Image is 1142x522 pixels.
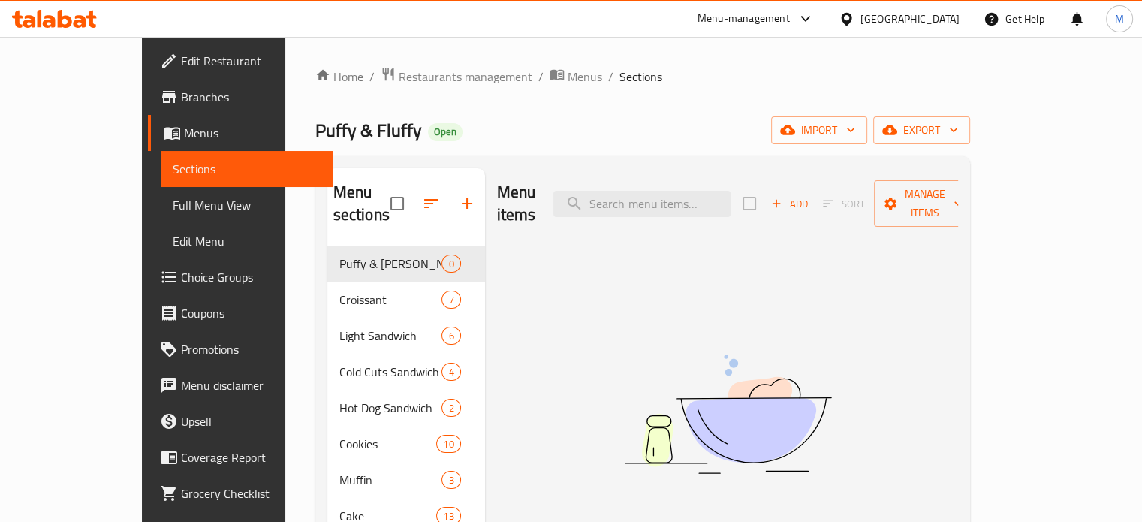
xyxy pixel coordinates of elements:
[148,367,333,403] a: Menu disclaimer
[369,68,375,86] li: /
[148,295,333,331] a: Coupons
[441,399,460,417] div: items
[327,390,485,426] div: Hot Dog Sandwich2
[339,255,442,273] div: Puffy & Fluffy's 4th Anniversary Combos
[886,185,963,222] span: Manage items
[885,121,958,140] span: export
[497,181,536,226] h2: Menu items
[148,439,333,475] a: Coverage Report
[540,315,915,514] img: dish.svg
[442,293,460,307] span: 7
[1115,11,1124,27] span: M
[538,68,544,86] li: /
[381,67,532,86] a: Restaurants management
[619,68,662,86] span: Sections
[769,195,809,213] span: Add
[550,67,602,86] a: Menus
[874,180,975,227] button: Manage items
[339,435,437,453] span: Cookies
[161,151,333,187] a: Sections
[181,304,321,322] span: Coupons
[441,471,460,489] div: items
[148,259,333,295] a: Choice Groups
[339,363,442,381] span: Cold Cuts Sandwich
[327,282,485,318] div: Croissant7
[442,401,460,415] span: 2
[441,363,460,381] div: items
[327,246,485,282] div: Puffy & [PERSON_NAME]'s 4th Anniversary Combos0
[873,116,970,144] button: export
[315,113,422,147] span: Puffy & Fluffy
[339,471,442,489] span: Muffin
[148,475,333,511] a: Grocery Checklist
[148,403,333,439] a: Upsell
[339,291,442,309] span: Croissant
[441,327,460,345] div: items
[765,192,813,216] button: Add
[381,188,413,219] span: Select all sections
[442,365,460,379] span: 4
[428,123,463,141] div: Open
[181,52,321,70] span: Edit Restaurant
[173,160,321,178] span: Sections
[181,412,321,430] span: Upsell
[181,376,321,394] span: Menu disclaimer
[184,124,321,142] span: Menus
[161,223,333,259] a: Edit Menu
[327,318,485,354] div: Light Sandwich6
[339,399,442,417] span: Hot Dog Sandwich
[173,196,321,214] span: Full Menu View
[339,327,442,345] span: Light Sandwich
[783,121,855,140] span: import
[568,68,602,86] span: Menus
[442,473,460,487] span: 3
[181,448,321,466] span: Coverage Report
[436,435,460,453] div: items
[181,484,321,502] span: Grocery Checklist
[553,191,731,217] input: search
[339,255,442,273] span: Puffy & [PERSON_NAME]'s 4th Anniversary Combos
[327,462,485,498] div: Muffin3
[442,257,460,271] span: 0
[441,291,460,309] div: items
[608,68,613,86] li: /
[860,11,960,27] div: [GEOGRAPHIC_DATA]
[181,88,321,106] span: Branches
[771,116,867,144] button: import
[327,354,485,390] div: Cold Cuts Sandwich4
[148,79,333,115] a: Branches
[148,43,333,79] a: Edit Restaurant
[181,340,321,358] span: Promotions
[181,268,321,286] span: Choice Groups
[413,186,449,222] span: Sort sections
[148,331,333,367] a: Promotions
[327,426,485,462] div: Cookies10
[315,68,363,86] a: Home
[428,125,463,138] span: Open
[442,329,460,343] span: 6
[315,67,970,86] nav: breadcrumb
[161,187,333,223] a: Full Menu View
[333,181,390,226] h2: Menu sections
[698,10,790,28] div: Menu-management
[148,115,333,151] a: Menus
[765,192,813,216] span: Add item
[173,232,321,250] span: Edit Menu
[813,192,874,216] span: Select section first
[399,68,532,86] span: Restaurants management
[437,437,460,451] span: 10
